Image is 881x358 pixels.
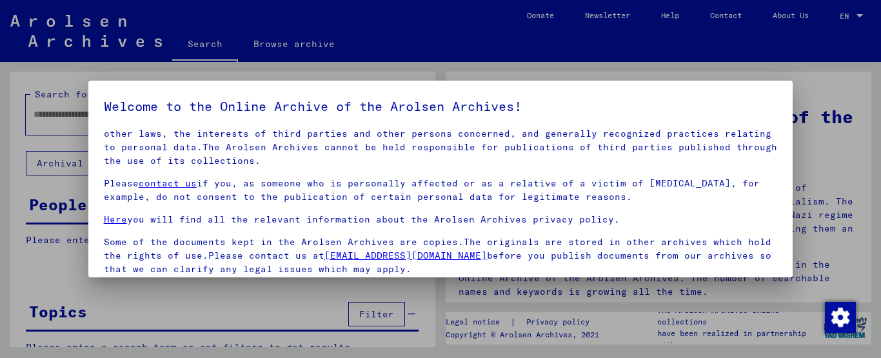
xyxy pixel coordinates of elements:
[104,96,778,117] h5: Welcome to the Online Archive of the Arolsen Archives!
[324,250,487,261] a: [EMAIL_ADDRESS][DOMAIN_NAME]
[104,235,778,276] p: Some of the documents kept in the Arolsen Archives are copies.The originals are stored in other a...
[104,100,778,168] p: Please note that this portal on victims of Nazi [MEDICAL_DATA] contains sensitive data on identif...
[104,214,127,225] a: Here
[139,177,197,189] a: contact us
[104,213,778,226] p: you will find all the relevant information about the Arolsen Archives privacy policy.
[824,301,855,332] div: Change consent
[104,177,778,204] p: Please if you, as someone who is personally affected or as a relative of a victim of [MEDICAL_DAT...
[825,302,856,333] img: Change consent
